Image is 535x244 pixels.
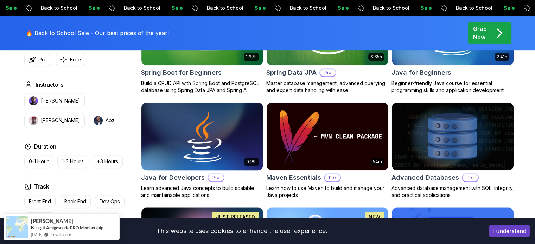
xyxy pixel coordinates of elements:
p: [PERSON_NAME] [41,97,80,104]
span: Bought [31,225,45,230]
h2: Java for Developers [141,173,205,183]
p: Abz [106,117,115,124]
span: [PERSON_NAME] [31,218,73,224]
p: 0-1 Hour [29,158,49,165]
a: ProveSource [49,231,71,237]
p: Sale [496,5,519,12]
h2: Duration [34,142,56,151]
p: Free [70,56,81,63]
p: Back to School [282,5,330,12]
p: Front End [29,198,51,205]
p: Pro [320,69,336,76]
h2: Track [34,182,49,191]
img: provesource social proof notification image [6,216,28,238]
p: 2.41h [497,54,507,60]
p: Dev Ops [100,198,120,205]
p: Back to School [116,5,164,12]
p: 9.18h [246,159,257,165]
span: [DATE] [31,231,42,237]
p: Sale [247,5,270,12]
p: [PERSON_NAME] [41,117,80,124]
p: JUST RELEASED [216,213,255,220]
button: +3 Hours [93,155,123,168]
button: Accept cookies [489,225,530,237]
h2: Java for Beginners [391,68,451,78]
img: Advanced Databases card [392,103,514,171]
p: Back to School [365,5,413,12]
p: Back to School [448,5,496,12]
p: 1-3 Hours [62,158,84,165]
h2: Instructors [36,80,63,89]
p: Sale [330,5,353,12]
p: Sale [164,5,187,12]
button: instructor img[PERSON_NAME] [24,93,85,108]
p: Learn how to use Maven to build and manage your Java projects [266,185,389,199]
h2: Maven Essentials [266,173,321,183]
button: Full Stack [24,212,56,226]
img: Maven Essentials card [267,103,388,171]
p: +3 Hours [97,158,118,165]
h2: Spring Boot for Beginners [141,68,222,78]
img: Java for Developers card [138,101,266,172]
a: Advanced Databases cardAdvanced DatabasesProAdvanced database management with SQL, integrity, and... [391,102,514,199]
p: 🔥 Back to School Sale - Our best prices of the year! [26,29,169,37]
p: Sale [413,5,436,12]
p: Back End [64,198,86,205]
p: 54m [373,159,382,165]
button: Free [56,53,85,66]
button: instructor imgAbz [89,113,119,128]
button: Pro [24,53,51,66]
p: 6.65h [370,54,382,60]
p: 1.67h [246,54,257,60]
a: Maven Essentials card54mMaven EssentialsProLearn how to use Maven to build and manage your Java p... [266,102,389,199]
button: Dev Ops [95,195,125,208]
p: Advanced database management with SQL, integrity, and practical applications [391,185,514,199]
p: Grab Now [473,25,487,41]
p: Learn advanced Java concepts to build scalable and maintainable applications. [141,185,263,199]
p: Beginner-friendly Java course for essential programming skills and application development [391,80,514,94]
img: instructor img [94,116,103,125]
a: Amigoscode PRO Membership [46,225,103,231]
p: NEW [369,213,380,220]
p: Build a CRUD API with Spring Boot and PostgreSQL database using Spring Data JPA and Spring AI [141,80,263,94]
p: Sale [81,5,104,12]
button: Front End [24,195,56,208]
p: Pro [463,174,478,181]
h2: Spring Data JPA [266,68,317,78]
h2: Advanced Databases [391,173,459,183]
p: Back to School [199,5,247,12]
p: Pro [325,174,340,181]
img: instructor img [29,116,38,125]
button: 0-1 Hour [24,155,53,168]
button: Back End [60,195,91,208]
div: This website uses cookies to enhance the user experience. [5,223,478,239]
p: Pro [39,56,47,63]
p: Master database management, advanced querying, and expert data handling with ease [266,80,389,94]
a: Java for Developers card9.18hJava for DevelopersProLearn advanced Java concepts to build scalable... [141,102,263,199]
img: instructor img [29,96,38,105]
p: Back to School [33,5,81,12]
button: instructor img[PERSON_NAME] [24,113,85,128]
button: 1-3 Hours [57,155,88,168]
p: Pro [208,174,224,181]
